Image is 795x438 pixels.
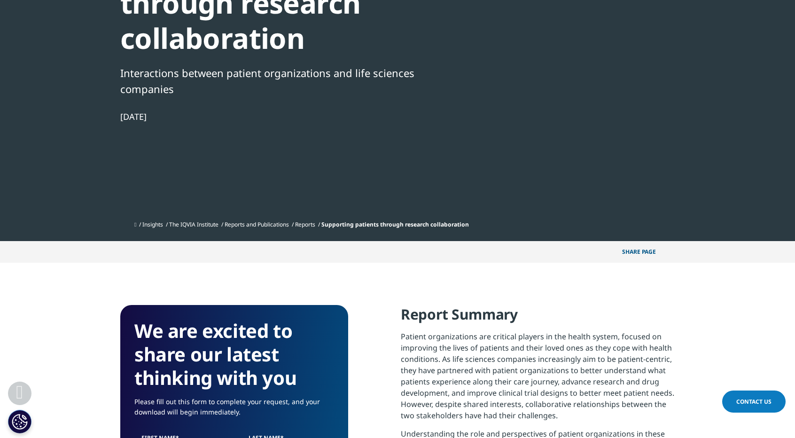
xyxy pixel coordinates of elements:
[8,410,31,433] button: Cookies Settings
[722,391,786,413] a: Contact Us
[401,331,675,428] p: Patient organizations are critical players in the health system, focused on improving the lives o...
[142,220,163,228] a: Insights
[401,305,675,331] h4: Report Summary
[321,220,469,228] span: Supporting patients through research collaboration
[169,220,218,228] a: The IQVIA Institute
[225,220,289,228] a: Reports and Publications
[295,220,315,228] a: Reports
[615,241,675,263] p: Share PAGE
[120,111,443,122] div: [DATE]
[134,319,334,390] h3: We are excited to share our latest thinking with you
[134,397,334,424] p: Please fill out this form to complete your request, and your download will begin immediately.
[736,398,772,406] span: Contact Us
[120,65,443,97] div: Interactions between patient organizations and life sciences companies
[615,241,675,263] button: Share PAGEShare PAGE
